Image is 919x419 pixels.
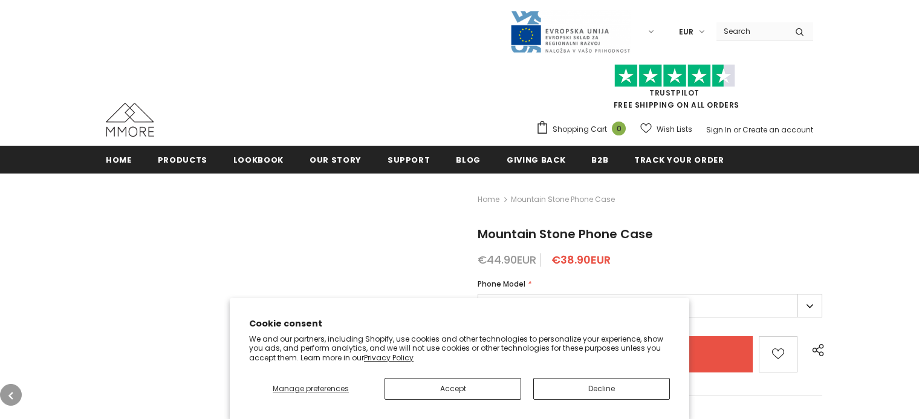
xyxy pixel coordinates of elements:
a: Home [478,192,499,207]
a: Lookbook [233,146,284,173]
span: B2B [591,154,608,166]
button: Decline [533,378,670,400]
a: Privacy Policy [364,352,414,363]
span: 0 [612,122,626,135]
a: B2B [591,146,608,173]
a: Javni Razpis [510,26,631,36]
a: Giving back [507,146,565,173]
a: Shopping Cart 0 [536,120,632,138]
span: Phone Model [478,279,525,289]
a: Home [106,146,132,173]
a: Create an account [742,125,813,135]
a: Trustpilot [649,88,700,98]
span: Shopping Cart [553,123,607,135]
a: Track your order [634,146,724,173]
a: Sign In [706,125,732,135]
h2: Cookie consent [249,317,670,330]
span: Blog [456,154,481,166]
span: support [388,154,430,166]
img: Trust Pilot Stars [614,64,735,88]
span: Home [106,154,132,166]
span: Mountain Stone Phone Case [511,192,615,207]
span: Manage preferences [273,383,349,394]
label: iPhone 17 Pro Max [478,294,822,317]
span: Track your order [634,154,724,166]
span: Our Story [310,154,362,166]
span: FREE SHIPPING ON ALL ORDERS [536,70,813,110]
button: Manage preferences [249,378,372,400]
a: support [388,146,430,173]
a: Our Story [310,146,362,173]
span: Products [158,154,207,166]
span: EUR [679,26,693,38]
a: Blog [456,146,481,173]
img: Javni Razpis [510,10,631,54]
a: Wish Lists [640,119,692,140]
span: Lookbook [233,154,284,166]
span: Wish Lists [657,123,692,135]
p: We and our partners, including Shopify, use cookies and other technologies to personalize your ex... [249,334,670,363]
span: Mountain Stone Phone Case [478,226,653,242]
button: Accept [385,378,521,400]
span: or [733,125,741,135]
input: Search Site [716,22,786,40]
span: €38.90EUR [551,252,611,267]
a: Products [158,146,207,173]
span: Giving back [507,154,565,166]
span: €44.90EUR [478,252,536,267]
img: MMORE Cases [106,103,154,137]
